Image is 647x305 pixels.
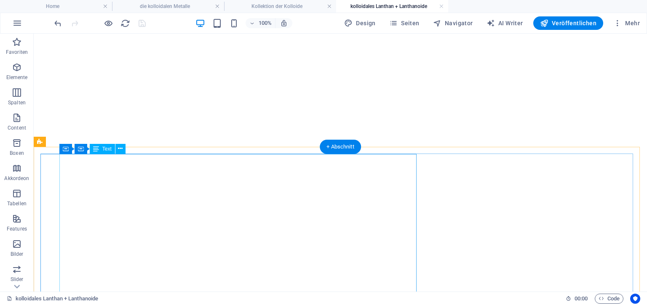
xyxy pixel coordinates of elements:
[112,2,224,11] h4: die kolloidalen Metalle
[280,19,288,27] i: Bei Größenänderung Zoomstufe automatisch an das gewählte Gerät anpassen.
[599,294,620,304] span: Code
[595,294,623,304] button: Code
[120,18,130,28] button: reload
[7,225,27,232] p: Features
[389,19,420,27] span: Seiten
[320,140,361,154] div: + Abschnitt
[341,16,379,30] div: Design (Strg+Alt+Y)
[6,49,28,56] p: Favoriten
[10,150,24,156] p: Boxen
[533,16,603,30] button: Veröffentlichen
[53,18,63,28] button: undo
[613,19,640,27] span: Mehr
[246,18,275,28] button: 100%
[7,294,98,304] a: Klick, um Auswahl aufzuheben. Doppelklick öffnet Seitenverwaltung
[4,175,29,182] p: Akkordeon
[8,125,26,131] p: Content
[11,251,24,257] p: Bilder
[53,19,63,28] i: Rückgängig: Text ändern (Strg+Z)
[258,18,272,28] h6: 100%
[6,74,28,81] p: Elemente
[540,19,596,27] span: Veröffentlichen
[580,295,582,302] span: :
[386,16,423,30] button: Seiten
[102,146,112,151] span: Text
[483,16,527,30] button: AI Writer
[8,99,26,106] p: Spalten
[120,19,130,28] i: Seite neu laden
[630,294,640,304] button: Usercentrics
[224,2,336,11] h4: Kollektion der Kolloide
[430,16,476,30] button: Navigator
[575,294,588,304] span: 00 00
[341,16,379,30] button: Design
[566,294,588,304] h6: Session-Zeit
[11,276,24,283] p: Slider
[336,2,448,11] h4: kolloidales Lanthan + Lanthanoide
[433,19,473,27] span: Navigator
[7,200,27,207] p: Tabellen
[487,19,523,27] span: AI Writer
[344,19,376,27] span: Design
[610,16,643,30] button: Mehr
